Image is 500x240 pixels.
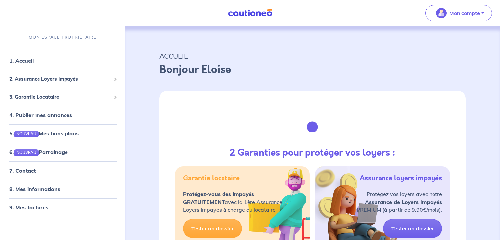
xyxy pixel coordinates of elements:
[183,219,242,238] a: Tester un dossier
[9,204,48,211] a: 9. Mes factures
[183,174,240,182] h5: Garantie locataire
[9,149,68,155] a: 6.NOUVEAUParrainage
[159,62,466,78] p: Bonjour Eloise
[360,174,442,182] h5: Assurance loyers impayés
[29,34,96,40] p: MON ESPACE PROPRIÉTAIRE
[357,190,442,214] p: Protégez vos loyers avec notre PREMIUM (à partir de 9,90€/mois).
[3,201,122,214] div: 9. Mes factures
[425,5,492,21] button: illu_account_valid_menu.svgMon compte
[9,93,111,101] span: 3. Garantie Locataire
[9,130,79,137] a: 5.NOUVEAUMes bons plans
[295,109,330,145] img: justif-loupe
[365,199,442,205] strong: Assurance de Loyers Impayés
[3,127,122,140] div: 5.NOUVEAUMes bons plans
[225,9,275,17] img: Cautioneo
[183,191,254,205] strong: Protégez-vous des impayés GRATUITEMENT
[9,112,72,118] a: 4. Publier mes annonces
[3,54,122,67] div: 1. Accueil
[9,58,34,64] a: 1. Accueil
[230,147,395,158] h3: 2 Garanties pour protéger vos loyers :
[3,108,122,122] div: 4. Publier mes annonces
[3,145,122,158] div: 6.NOUVEAUParrainage
[9,167,36,174] a: 7. Contact
[183,190,282,214] p: avec la 1ère Assurance Loyers Impayés à charge du locataire.
[3,164,122,177] div: 7. Contact
[9,186,60,192] a: 8. Mes informations
[3,182,122,196] div: 8. Mes informations
[436,8,447,18] img: illu_account_valid_menu.svg
[3,73,122,85] div: 2. Assurance Loyers Impayés
[449,9,480,17] p: Mon compte
[383,219,442,238] a: Tester un dossier
[9,75,111,83] span: 2. Assurance Loyers Impayés
[159,50,466,62] p: ACCUEIL
[3,91,122,104] div: 3. Garantie Locataire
